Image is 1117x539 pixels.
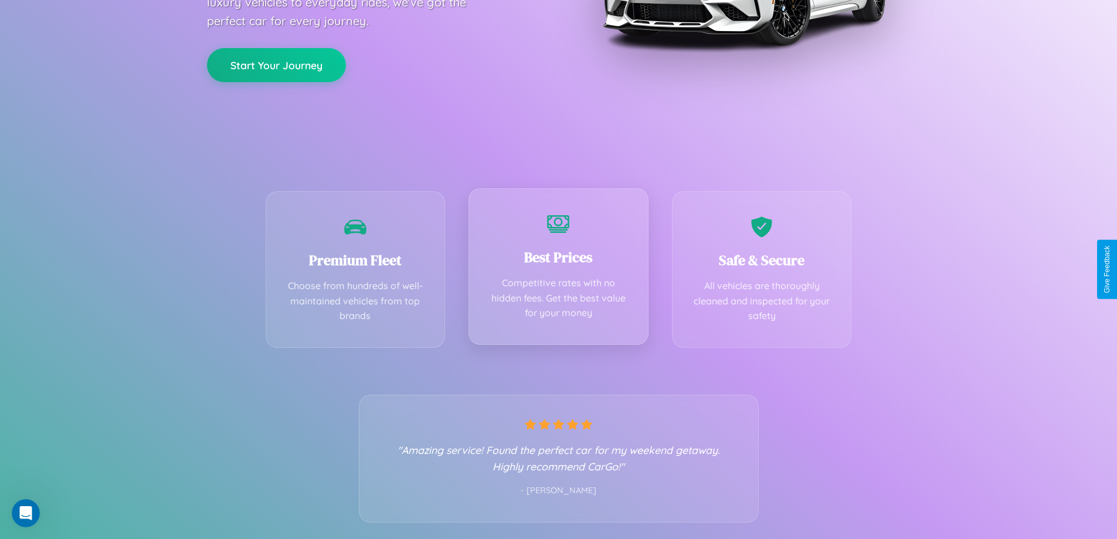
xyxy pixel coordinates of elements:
p: "Amazing service! Found the perfect car for my weekend getaway. Highly recommend CarGo!" [383,442,735,474]
p: All vehicles are thoroughly cleaned and inspected for your safety [690,279,834,324]
h3: Safe & Secure [690,250,834,270]
p: Competitive rates with no hidden fees. Get the best value for your money [487,276,630,321]
h3: Best Prices [487,248,630,267]
p: - [PERSON_NAME] [383,483,735,499]
button: Start Your Journey [207,48,346,82]
h3: Premium Fleet [284,250,427,270]
iframe: Intercom live chat [12,499,40,527]
div: Give Feedback [1103,246,1111,293]
p: Choose from hundreds of well-maintained vehicles from top brands [284,279,427,324]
